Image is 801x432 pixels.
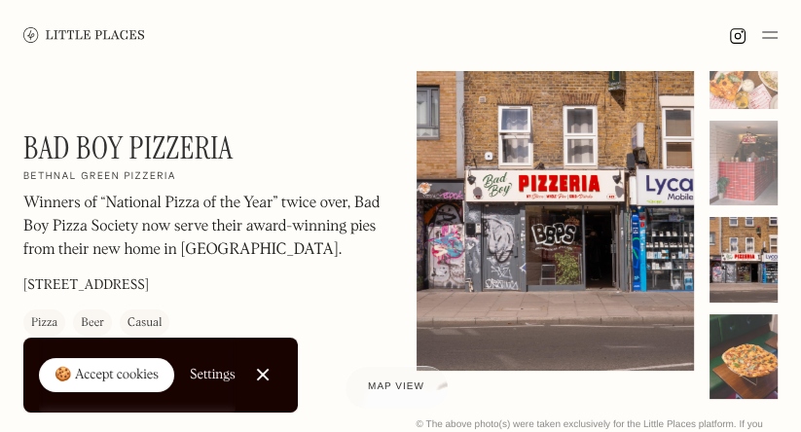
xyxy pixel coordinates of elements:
[23,129,233,166] h1: Bad Boy Pizzeria
[190,353,236,397] a: Settings
[190,368,236,381] div: Settings
[23,276,149,297] p: [STREET_ADDRESS]
[81,314,104,334] div: Beer
[31,314,57,334] div: Pizza
[55,366,159,385] div: 🍪 Accept cookies
[345,366,448,409] a: Map view
[23,193,385,263] p: Winners of “National Pizza of the Year” twice over, Bad Boy Pizza Society now serve their award-w...
[127,314,162,334] div: Casual
[243,355,282,394] a: Close Cookie Popup
[39,358,174,393] a: 🍪 Accept cookies
[23,171,176,185] h2: Bethnal Green Pizzeria
[368,381,424,392] span: Map view
[262,375,263,376] div: Close Cookie Popup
